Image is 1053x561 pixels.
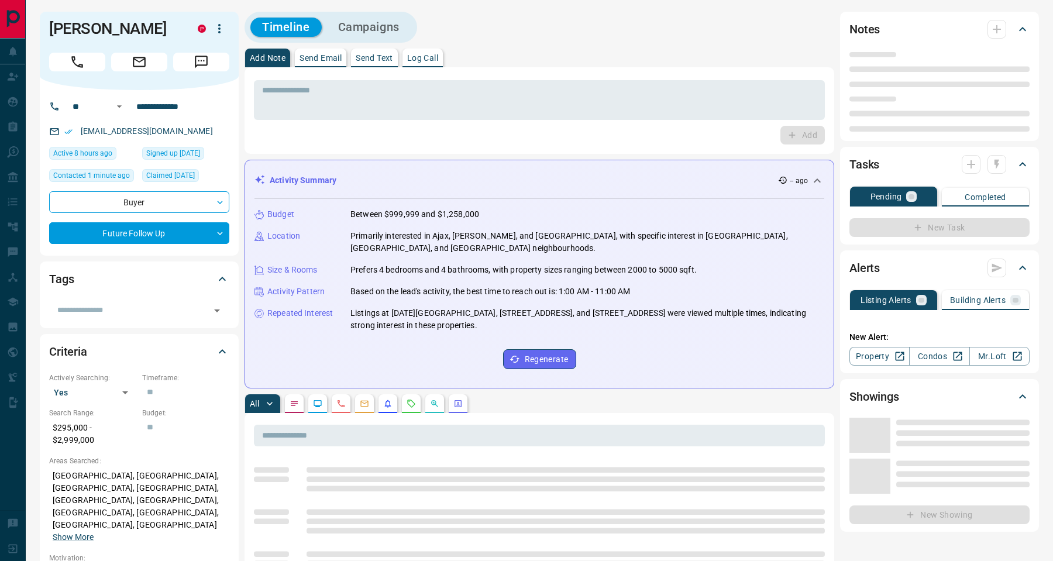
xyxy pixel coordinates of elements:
svg: Notes [290,399,299,408]
h1: [PERSON_NAME] [49,19,180,38]
p: Size & Rooms [267,264,318,276]
button: Open [209,302,225,319]
div: Future Follow Up [49,222,229,244]
p: Location [267,230,300,242]
p: Budget: [142,408,229,418]
span: Contacted 1 minute ago [53,170,130,181]
svg: Emails [360,399,369,408]
div: Sat Jul 26 2025 [142,147,229,163]
p: Search Range: [49,408,136,418]
h2: Notes [849,20,880,39]
svg: Lead Browsing Activity [313,399,322,408]
svg: Requests [407,399,416,408]
div: Sun Aug 17 2025 [49,147,136,163]
svg: Calls [336,399,346,408]
p: Completed [965,193,1006,201]
span: Call [49,53,105,71]
p: Prefers 4 bedrooms and 4 bathrooms, with property sizes ranging between 2000 to 5000 sqft. [350,264,697,276]
button: Show More [53,531,94,543]
p: New Alert: [849,331,1030,343]
svg: Email Verified [64,128,73,136]
div: Activity Summary-- ago [254,170,824,191]
p: Areas Searched: [49,456,229,466]
p: Listing Alerts [861,296,911,304]
p: -- ago [790,175,808,186]
p: Between $999,999 and $1,258,000 [350,208,479,221]
h2: Criteria [49,342,87,361]
svg: Listing Alerts [383,399,393,408]
div: Notes [849,15,1030,43]
p: Send Text [356,54,393,62]
span: Claimed [DATE] [146,170,195,181]
div: Yes [49,383,136,402]
button: Campaigns [326,18,411,37]
p: Actively Searching: [49,373,136,383]
span: Signed up [DATE] [146,147,200,159]
a: Property [849,347,910,366]
a: Mr.Loft [969,347,1030,366]
p: Repeated Interest [267,307,333,319]
h2: Showings [849,387,899,406]
a: [EMAIL_ADDRESS][DOMAIN_NAME] [81,126,213,136]
p: $295,000 - $2,999,000 [49,418,136,450]
p: Send Email [300,54,342,62]
svg: Opportunities [430,399,439,408]
a: Condos [909,347,969,366]
div: Sun Aug 17 2025 [49,169,136,185]
div: Buyer [49,191,229,213]
p: Primarily interested in Ajax, [PERSON_NAME], and [GEOGRAPHIC_DATA], with specific interest in [GE... [350,230,824,254]
p: Based on the lead's activity, the best time to reach out is: 1:00 AM - 11:00 AM [350,285,630,298]
span: Message [173,53,229,71]
h2: Alerts [849,259,880,277]
span: Active 8 hours ago [53,147,112,159]
p: Activity Summary [270,174,336,187]
div: Sun Jul 27 2025 [142,169,229,185]
p: Add Note [250,54,285,62]
p: Pending [870,192,902,201]
h2: Tags [49,270,74,288]
div: Alerts [849,254,1030,282]
div: Tasks [849,150,1030,178]
button: Timeline [250,18,322,37]
svg: Agent Actions [453,399,463,408]
p: Activity Pattern [267,285,325,298]
p: All [250,400,259,408]
button: Regenerate [503,349,576,369]
p: Timeframe: [142,373,229,383]
p: Listings at [DATE][GEOGRAPHIC_DATA], [STREET_ADDRESS], and [STREET_ADDRESS] were viewed multiple ... [350,307,824,332]
p: [GEOGRAPHIC_DATA], [GEOGRAPHIC_DATA], [GEOGRAPHIC_DATA], [GEOGRAPHIC_DATA], [GEOGRAPHIC_DATA], [G... [49,466,229,547]
p: Building Alerts [950,296,1006,304]
span: Email [111,53,167,71]
p: Log Call [407,54,438,62]
div: Showings [849,383,1030,411]
h2: Tasks [849,155,879,174]
div: Tags [49,265,229,293]
p: Budget [267,208,294,221]
div: property.ca [198,25,206,33]
div: Criteria [49,338,229,366]
button: Open [112,99,126,113]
